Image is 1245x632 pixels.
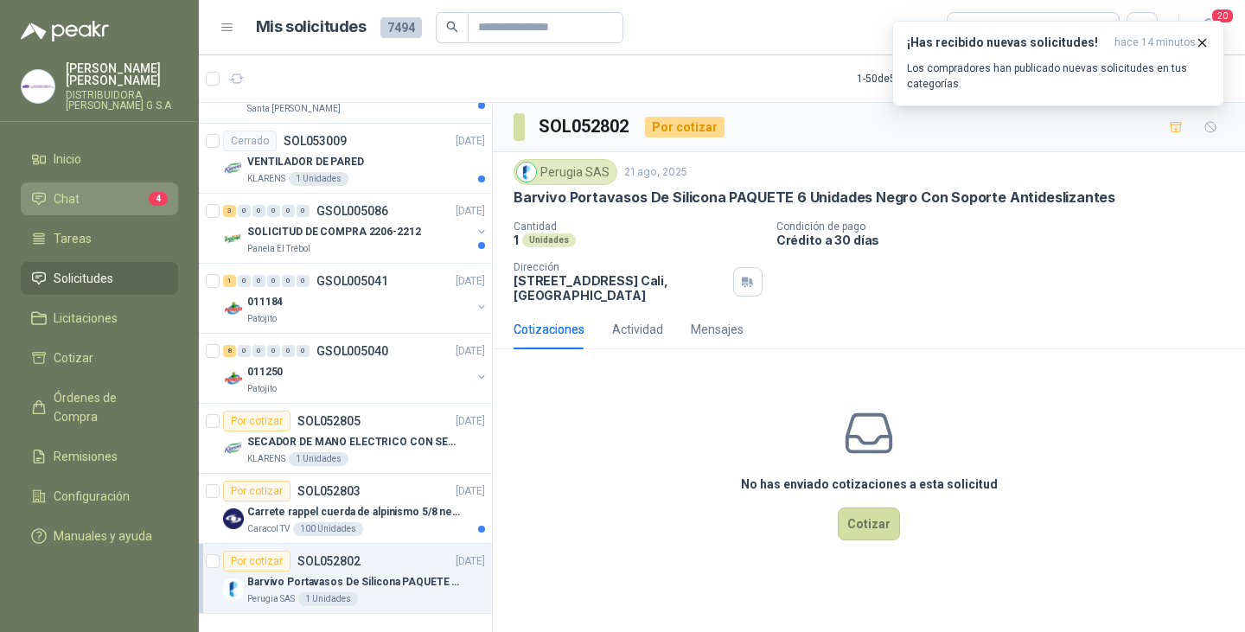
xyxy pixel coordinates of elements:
[522,233,576,247] div: Unidades
[645,117,725,137] div: Por cotizar
[21,222,178,255] a: Tareas
[223,411,290,431] div: Por cotizar
[247,364,283,380] p: 011250
[539,113,631,140] h3: SOL052802
[297,275,310,287] div: 0
[247,434,463,450] p: SECADOR DE MANO ELECTRICO CON SENSOR
[223,271,488,326] a: 1 0 0 0 0 0 GSOL005041[DATE] Company Logo011184Patojito
[199,124,492,194] a: CerradoSOL053009[DATE] Company LogoVENTILADOR DE PAREDKLARENS1 Unidades
[54,487,130,506] span: Configuración
[514,320,584,339] div: Cotizaciones
[21,182,178,215] a: Chat4
[21,262,178,295] a: Solicitudes
[514,159,617,185] div: Perugia SAS
[21,381,178,433] a: Órdenes de Compra
[776,233,1238,247] p: Crédito a 30 días
[514,261,726,273] p: Dirección
[289,452,348,466] div: 1 Unidades
[199,404,492,474] a: Por cotizarSOL052805[DATE] Company LogoSECADOR DE MANO ELECTRICO CON SENSORKLARENS1 Unidades
[199,474,492,544] a: Por cotizarSOL052803[DATE] Company LogoCarrete rappel cuerda de alpinismo 5/8 negra 16mmCaracol T...
[238,275,251,287] div: 0
[514,233,519,247] p: 1
[316,205,388,217] p: GSOL005086
[223,481,290,501] div: Por cotizar
[380,17,422,38] span: 7494
[54,189,80,208] span: Chat
[267,345,280,357] div: 0
[456,553,485,570] p: [DATE]
[66,62,178,86] p: [PERSON_NAME] [PERSON_NAME]
[21,143,178,176] a: Inicio
[238,345,251,357] div: 0
[223,551,290,571] div: Por cotizar
[297,415,361,427] p: SOL052805
[456,133,485,150] p: [DATE]
[907,61,1210,92] p: Los compradores han publicado nuevas solicitudes en tus categorías.
[21,520,178,552] a: Manuales y ayuda
[21,21,109,41] img: Logo peakr
[297,555,361,567] p: SOL052802
[199,544,492,614] a: Por cotizarSOL052802[DATE] Company LogoBarvivo Portavasos De Silicona PAQUETE 6 Unidades Negro Co...
[223,345,236,357] div: 8
[247,224,421,240] p: SOLICITUD DE COMPRA 2206-2212
[252,205,265,217] div: 0
[517,163,536,182] img: Company Logo
[149,192,168,206] span: 4
[282,345,295,357] div: 0
[238,205,251,217] div: 0
[456,413,485,430] p: [DATE]
[247,172,285,186] p: KLARENS
[223,438,244,459] img: Company Logo
[247,574,463,591] p: Barvivo Portavasos De Silicona PAQUETE 6 Unidades Negro Con Soporte Antideslizantes
[252,345,265,357] div: 0
[456,273,485,290] p: [DATE]
[21,440,178,473] a: Remisiones
[247,102,341,116] p: Santa [PERSON_NAME]
[54,388,162,426] span: Órdenes de Compra
[54,447,118,466] span: Remisiones
[907,35,1108,50] h3: ¡Has recibido nuevas solicitudes!
[223,131,277,151] div: Cerrado
[21,342,178,374] a: Cotizar
[223,298,244,319] img: Company Logo
[21,302,178,335] a: Licitaciones
[289,172,348,186] div: 1 Unidades
[316,345,388,357] p: GSOL005040
[54,309,118,328] span: Licitaciones
[223,228,244,249] img: Company Logo
[1193,12,1224,43] button: 20
[247,522,290,536] p: Caracol TV
[741,475,998,494] h3: No has enviado cotizaciones a esta solicitud
[297,485,361,497] p: SOL052803
[54,150,81,169] span: Inicio
[66,90,178,111] p: DISTRIBUIDORA [PERSON_NAME] G S.A
[691,320,744,339] div: Mensajes
[456,343,485,360] p: [DATE]
[776,220,1238,233] p: Condición de pago
[298,592,358,606] div: 1 Unidades
[223,205,236,217] div: 3
[267,205,280,217] div: 0
[223,341,488,396] a: 8 0 0 0 0 0 GSOL005040[DATE] Company Logo011250Patojito
[256,15,367,40] h1: Mis solicitudes
[21,480,178,513] a: Configuración
[958,18,994,37] div: Todas
[446,21,458,33] span: search
[247,452,285,466] p: KLARENS
[247,154,364,170] p: VENTILADOR DE PARED
[267,275,280,287] div: 0
[838,508,900,540] button: Cotizar
[54,229,92,248] span: Tareas
[247,242,310,256] p: Panela El Trébol
[514,188,1115,207] p: Barvivo Portavasos De Silicona PAQUETE 6 Unidades Negro Con Soporte Antideslizantes
[1114,35,1196,50] span: hace 14 minutos
[297,345,310,357] div: 0
[293,522,363,536] div: 100 Unidades
[223,201,488,256] a: 3 0 0 0 0 0 GSOL005086[DATE] Company LogoSOLICITUD DE COMPRA 2206-2212Panela El Trébol
[282,275,295,287] div: 0
[223,158,244,179] img: Company Logo
[247,592,295,606] p: Perugia SAS
[612,320,663,339] div: Actividad
[223,275,236,287] div: 1
[456,203,485,220] p: [DATE]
